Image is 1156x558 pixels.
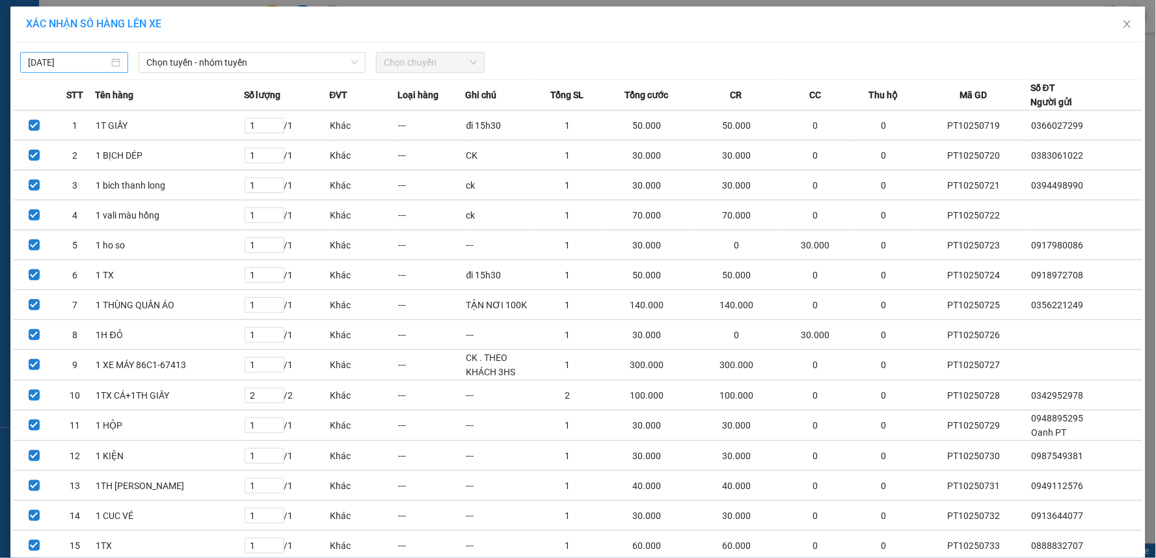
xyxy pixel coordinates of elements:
[330,200,398,230] td: Khác
[918,380,1031,410] td: PT10250728
[781,501,850,531] td: 0
[55,350,96,380] td: 9
[26,18,161,30] span: XÁC NHẬN SỐ HÀNG LÊN XE
[781,230,850,260] td: 30.000
[692,170,781,200] td: 30.000
[692,441,781,471] td: 30.000
[850,200,918,230] td: 0
[397,471,466,501] td: ---
[602,350,692,380] td: 300.000
[397,350,466,380] td: ---
[850,350,918,380] td: 0
[850,380,918,410] td: 0
[330,441,398,471] td: Khác
[602,111,692,140] td: 50.000
[602,170,692,200] td: 30.000
[244,380,330,410] td: / 2
[244,170,330,200] td: / 1
[55,200,96,230] td: 4
[918,320,1031,350] td: PT10250726
[330,410,398,441] td: Khác
[1031,413,1083,423] span: 0948895295
[244,471,330,501] td: / 1
[1109,7,1146,43] button: Close
[602,230,692,260] td: 30.000
[244,88,281,102] span: Số lượng
[781,290,850,320] td: 0
[850,410,918,441] td: 0
[781,471,850,501] td: 0
[397,441,466,471] td: ---
[533,320,602,350] td: 1
[602,471,692,501] td: 40.000
[918,111,1031,140] td: PT10250719
[96,290,244,320] td: 1 THÙNG QUẦN ÁO
[602,200,692,230] td: 70.000
[918,441,1031,471] td: PT10250730
[466,200,534,230] td: ck
[868,88,898,102] span: Thu hộ
[330,170,398,200] td: Khác
[96,230,244,260] td: 1 ho so
[28,55,109,70] input: 12/10/2025
[850,230,918,260] td: 0
[351,59,358,66] span: down
[55,230,96,260] td: 5
[918,200,1031,230] td: PT10250722
[96,170,244,200] td: 1 bich thanh long
[96,111,244,140] td: 1T GIẤY
[533,501,602,531] td: 1
[466,230,534,260] td: ---
[330,140,398,170] td: Khác
[1031,451,1083,461] span: 0987549381
[466,350,534,380] td: CK . THEO KHÁCH 3HS
[692,290,781,320] td: 140.000
[918,140,1031,170] td: PT10250720
[850,320,918,350] td: 0
[1031,150,1083,161] span: 0383061022
[397,501,466,531] td: ---
[1031,481,1083,491] span: 0949112576
[397,410,466,441] td: ---
[625,88,668,102] span: Tổng cước
[918,410,1031,441] td: PT10250729
[1031,390,1083,401] span: 0342952978
[55,471,96,501] td: 13
[918,170,1031,200] td: PT10250721
[244,111,330,140] td: / 1
[466,410,534,441] td: ---
[330,260,398,290] td: Khác
[330,88,348,102] span: ĐVT
[1031,300,1083,310] span: 0356221249
[397,260,466,290] td: ---
[850,290,918,320] td: 0
[533,170,602,200] td: 1
[244,290,330,320] td: / 1
[692,260,781,290] td: 50.000
[244,350,330,380] td: / 1
[330,380,398,410] td: Khác
[960,88,988,102] span: Mã GD
[781,441,850,471] td: 0
[1031,180,1083,191] span: 0394498990
[466,441,534,471] td: ---
[781,350,850,380] td: 0
[602,140,692,170] td: 30.000
[533,111,602,140] td: 1
[66,88,83,102] span: STT
[850,170,918,200] td: 0
[330,290,398,320] td: Khác
[692,320,781,350] td: 0
[397,88,438,102] span: Loại hàng
[96,441,244,471] td: 1 KIỆN
[692,140,781,170] td: 30.000
[466,260,534,290] td: đi 15h30
[692,380,781,410] td: 100.000
[466,471,534,501] td: ---
[918,260,1031,290] td: PT10250724
[533,471,602,501] td: 1
[602,410,692,441] td: 30.000
[781,410,850,441] td: 0
[1031,427,1066,438] span: Oanh PT
[96,350,244,380] td: 1 XE MÁY 86C1-67413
